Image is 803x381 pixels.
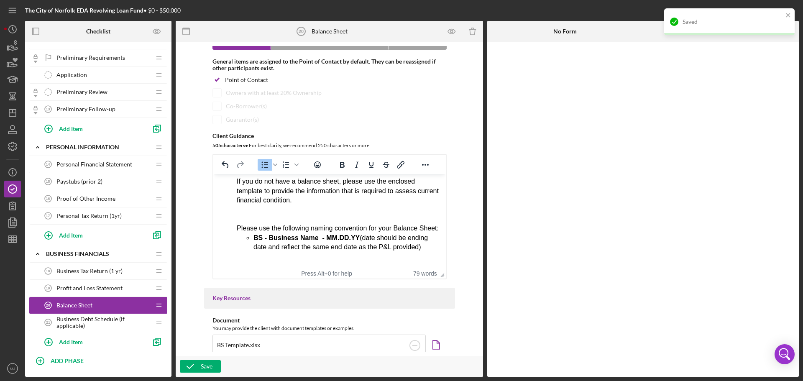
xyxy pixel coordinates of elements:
button: close [785,12,791,20]
span: Preliminary Follow-up [56,106,115,113]
tspan: 14 [46,162,50,166]
div: Document [212,317,447,324]
tspan: 15 [46,179,50,184]
div: Open Intercom Messenger [775,344,795,364]
button: Underline [364,159,378,171]
tspan: 17 [46,214,50,218]
tspan: 13 [46,107,50,111]
div: General items are assigned to the Point of Contact by default. They can be reassigned if other pa... [212,58,447,72]
button: Preview as [148,22,166,41]
tspan: 20 [298,29,303,34]
b: Checklist [86,28,110,35]
span: Paystubs (prior 2) [56,178,102,185]
div: Numbered list [279,159,300,171]
text: MJ [10,366,15,371]
span: Preliminary Requirements [56,54,125,61]
div: Saved [683,18,783,25]
span: Personal Tax Return (1yr) [56,212,122,219]
div: Owners with at least 20% Ownership [226,89,322,96]
button: Add Item [38,120,146,137]
button: Reveal or hide additional toolbar items [418,159,432,171]
span: Preliminary Review [56,89,107,95]
tspan: 16 [46,197,50,201]
div: Add Item [59,227,83,243]
div: Guarantor(s) [226,116,259,123]
div: Balance Sheet [312,28,348,35]
button: MJ [4,360,21,377]
b: The City of Norfolk EDA Revolving Loan Fund [25,7,143,14]
div: Press Alt+0 for help [290,270,363,277]
div: Business Financials [46,251,151,257]
iframe: Rich Text Area [213,174,446,268]
div: Bullet list [258,159,279,171]
div: Key Resources [212,295,447,302]
span: Balance Sheet [56,302,92,309]
div: Press the Up and Down arrow keys to resize the editor. [437,268,446,279]
li: (date should be ending date and reflect the same end date as the P&L provided) [40,59,226,78]
button: Italic [350,159,364,171]
div: Add Item [59,334,83,350]
button: Insert/edit link [394,159,408,171]
div: Add Item [59,120,83,136]
div: Please use the following naming convention for your Balance Sheet: [23,49,226,59]
span: Business Tax Return (1 yr) [56,268,123,274]
tspan: 18 [46,269,50,273]
button: Add Item [38,227,146,243]
tspan: 19 [46,286,50,290]
div: • $0 - $50,000 [25,7,181,14]
span: Business Debt Schedule (if applicable) [56,316,151,329]
div: Client Guidance [212,133,447,139]
button: Save [180,360,221,373]
b: No Form [553,28,577,35]
div: For best clarity, we recommend 250 characters or more. [212,141,447,150]
button: Undo [218,159,233,171]
span: Profit and Loss Statement [56,285,123,292]
span: Personal Financial Statement [56,161,132,168]
span: Proof of Other Income [56,195,115,202]
b: ADD PHASE [51,357,84,364]
div: Personal Information [46,144,151,151]
div: Co-Borrower(s) [226,103,267,110]
span: Application [56,72,87,78]
div: BS Template.xlsx [217,342,260,348]
div: Save [201,360,212,373]
div: Point of Contact [225,77,268,83]
button: Strikethrough [379,159,393,171]
button: Emojis [310,159,325,171]
strong: BS - Business Name - MM.DD.YY [40,60,146,67]
tspan: 21 [46,320,50,325]
button: Bold [335,159,349,171]
button: ADD PHASE [29,352,167,369]
b: 505 character s • [212,142,248,148]
button: 79 words [413,270,437,277]
button: Add Item [38,333,146,350]
div: You may provide the client with document templates or examples. [212,324,447,332]
tspan: 20 [46,303,50,307]
button: Redo [233,159,247,171]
